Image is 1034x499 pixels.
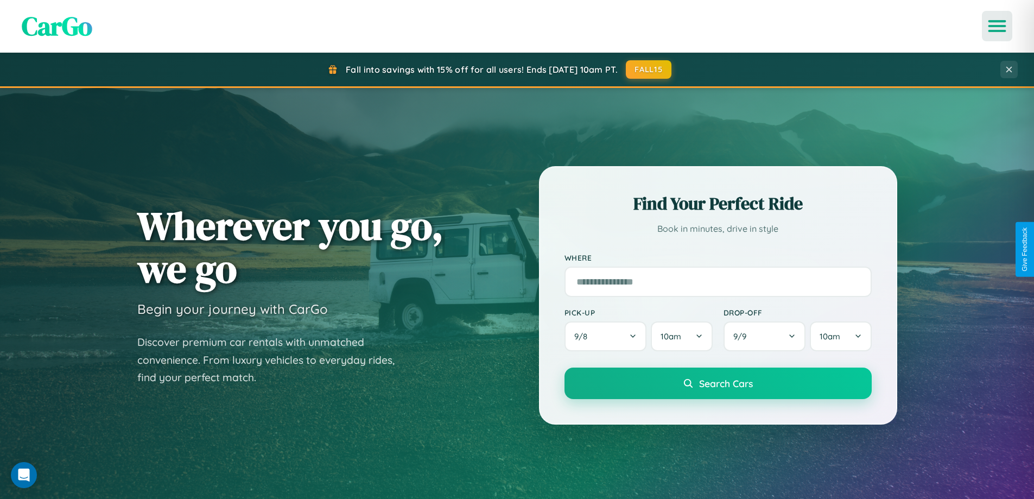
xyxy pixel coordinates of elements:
button: Search Cars [564,368,872,399]
div: Give Feedback [1021,228,1029,271]
button: 10am [651,321,712,351]
span: 9 / 8 [574,331,593,342]
span: 10am [820,331,840,342]
p: Discover premium car rentals with unmatched convenience. From luxury vehicles to everyday rides, ... [137,333,409,387]
label: Where [564,253,872,262]
span: CarGo [22,8,92,44]
button: 10am [810,321,871,351]
span: 10am [661,331,681,342]
h3: Begin your journey with CarGo [137,301,328,317]
label: Pick-up [564,308,713,317]
button: 9/9 [724,321,806,351]
p: Book in minutes, drive in style [564,221,872,237]
h2: Find Your Perfect Ride [564,192,872,216]
span: Fall into savings with 15% off for all users! Ends [DATE] 10am PT. [346,64,618,75]
div: Open Intercom Messenger [11,462,37,488]
button: Open menu [982,11,1012,41]
button: FALL15 [626,60,671,79]
span: 9 / 9 [733,331,752,342]
label: Drop-off [724,308,872,317]
h1: Wherever you go, we go [137,204,443,290]
button: 9/8 [564,321,647,351]
span: Search Cars [699,377,753,389]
